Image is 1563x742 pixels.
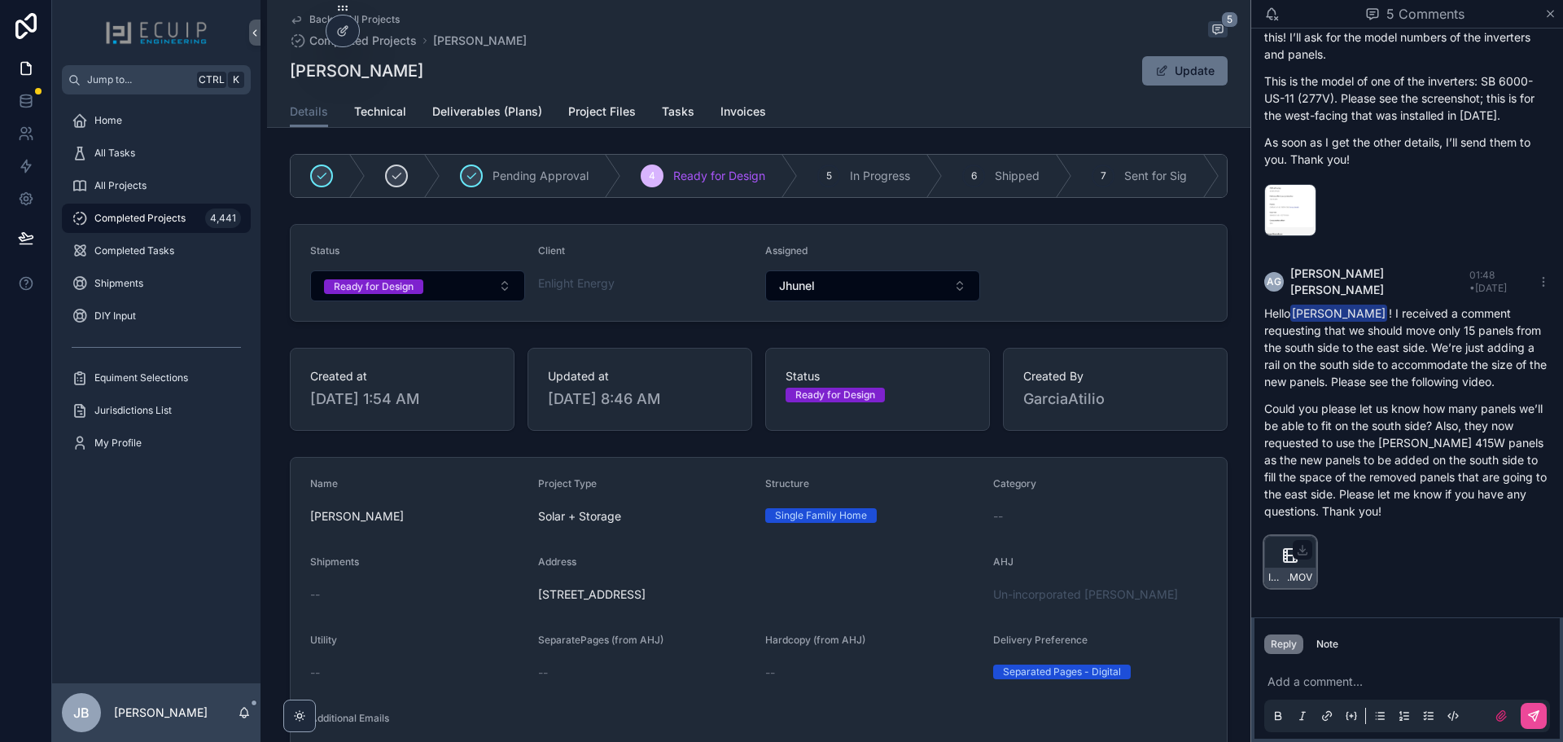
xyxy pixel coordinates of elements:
span: Completed Projects [309,33,417,49]
span: Solar + Storage [538,508,621,525]
span: Jurisdictions List [94,404,172,417]
span: [PERSON_NAME] [1290,305,1387,322]
span: Created at [310,368,494,384]
span: Shipped [995,168,1040,184]
button: Select Button [310,270,525,301]
span: AHJ [993,555,1014,568]
span: All Tasks [94,147,135,160]
span: 4 [649,169,655,182]
span: Additional Emails [310,712,389,724]
a: Equiment Selections [62,363,251,393]
span: Delivery Preference [993,634,1088,646]
div: scrollable content [52,94,260,479]
span: Tasks [662,103,694,120]
span: AG [1267,275,1281,288]
span: Category [993,477,1036,490]
a: Invoices [720,97,766,130]
span: JB [73,703,90,722]
span: SeparatePages (from AHJ) [538,634,663,646]
a: Un-incorporated [PERSON_NAME] [993,586,1178,603]
span: 5 Comments [1386,4,1464,24]
span: 01:48 • [DATE] [1469,269,1507,294]
a: DIY Input [62,301,251,331]
img: App logo [105,20,208,46]
span: Status [310,244,339,257]
div: Ready for Design [334,279,414,294]
span: [PERSON_NAME] [310,508,525,525]
span: My Profile [94,437,142,450]
button: 5 [1208,21,1228,41]
span: [STREET_ADDRESS] [538,586,980,603]
span: -- [310,586,320,603]
button: Jump to...CtrlK [62,65,251,94]
div: Separated Pages - Digital [1003,665,1121,679]
div: Single Family Home [775,508,867,523]
span: Project Files [568,103,636,120]
span: Updated at [548,368,732,384]
span: Back to All Projects [309,13,400,26]
span: -- [310,665,320,681]
span: All Projects [94,179,147,192]
a: Shipments [62,269,251,298]
p: Could you please let us know how many panels we’ll be able to fit on the south side? Also, they n... [1264,400,1550,520]
span: Invoices [720,103,766,120]
span: .MOV [1287,571,1312,584]
span: Jhunel [779,278,815,294]
span: [DATE] 8:46 AM [548,388,732,411]
span: 7 [1101,169,1106,182]
span: Status [786,368,970,384]
a: Completed Tasks [62,236,251,266]
span: -- [993,508,1003,525]
div: Note [1316,638,1338,651]
h1: [PERSON_NAME] [290,59,423,82]
span: Shipments [94,277,143,290]
span: -- [765,665,775,681]
a: Completed Projects4,441 [62,204,251,233]
button: Select Button [765,270,980,301]
span: IMG_2516-(1) [1268,571,1287,584]
button: Note [1310,634,1345,654]
a: Home [62,106,251,135]
span: GarciaAtilio [1023,388,1207,411]
a: Back to All Projects [290,13,400,26]
div: 4,441 [205,209,241,228]
span: Jump to... [87,73,190,86]
a: All Projects [62,171,251,200]
a: Jurisdictions List [62,396,251,425]
span: Shipments [310,555,359,568]
a: Deliverables (Plans) [432,97,542,130]
span: Created By [1023,368,1207,384]
a: Technical [354,97,406,130]
span: Details [290,103,328,120]
span: -- [538,665,548,681]
a: All Tasks [62,138,251,168]
p: This is the model of one of the inverters: SB 6000-US-11 (277V). Please see the screenshot; this ... [1264,72,1550,124]
p: As soon as I get the other details, I’ll send them to you. Thank you! [1264,134,1550,168]
span: Pending Approval [493,168,589,184]
p: Hey , got it, thank you for sending this! I’ll ask for the model numbers of the inverters and pan... [1264,11,1550,63]
span: Sent for Sig [1124,168,1187,184]
a: Tasks [662,97,694,130]
span: 5 [1221,11,1238,28]
span: 5 [826,169,832,182]
span: Structure [765,477,809,490]
span: Home [94,114,122,127]
span: Completed Tasks [94,244,174,257]
span: In Progress [850,168,910,184]
span: Ready for Design [673,168,765,184]
button: Update [1142,56,1228,86]
button: Reply [1264,634,1303,654]
span: Hardcopy (from AHJ) [765,634,865,646]
p: [PERSON_NAME] [114,705,208,721]
a: Enlight Energy [538,275,615,292]
span: K [230,73,243,86]
a: My Profile [62,428,251,458]
span: [PERSON_NAME] [433,33,527,49]
span: Name [310,477,338,490]
span: Project Type [538,477,597,490]
div: Ready for Design [795,388,875,402]
span: 6 [971,169,977,182]
span: [PERSON_NAME] [PERSON_NAME] [1290,266,1469,298]
span: Completed Projects [94,212,186,225]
